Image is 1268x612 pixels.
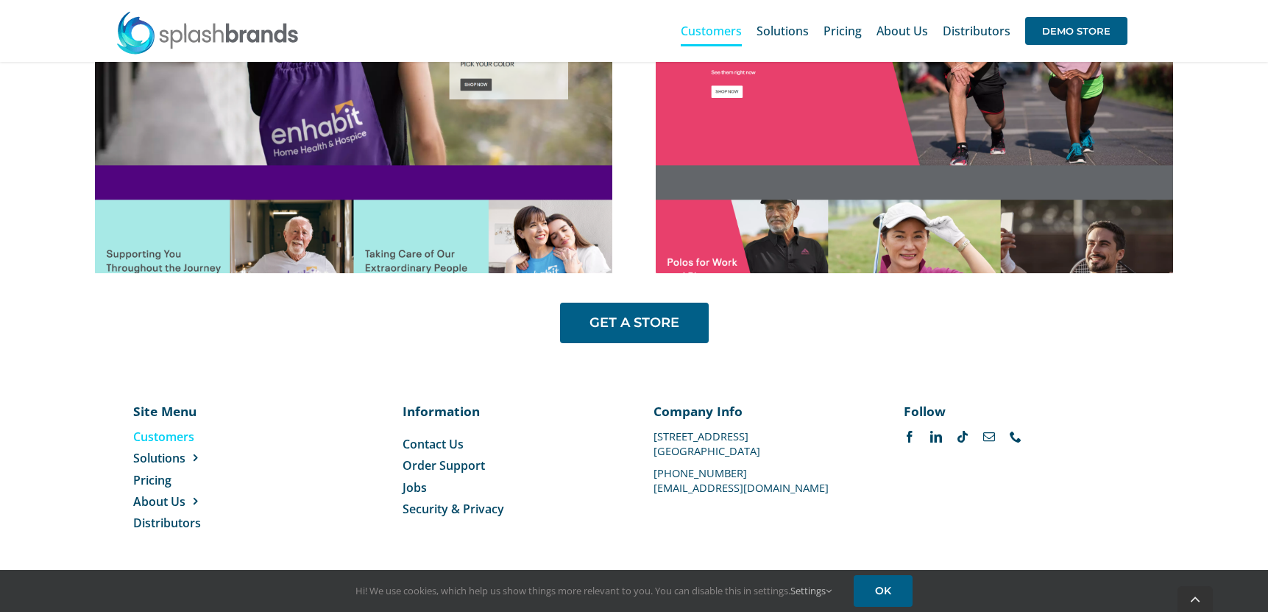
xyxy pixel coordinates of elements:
a: tiktok [957,431,968,443]
p: Follow [904,402,1116,420]
span: Contact Us [403,436,464,452]
a: Distributors [943,7,1010,54]
a: Order Support [403,457,614,474]
a: DEMO STORE [1025,7,1127,54]
span: About Us [133,493,185,510]
a: Customers [681,7,742,54]
a: Settings [790,584,832,597]
span: Pricing [133,472,171,488]
a: linkedin [930,431,942,443]
span: Jobs [403,479,427,496]
img: SplashBrands.com Logo [116,10,300,54]
a: Pricing [133,472,269,488]
span: Security & Privacy [403,501,504,517]
nav: Main Menu Sticky [681,7,1127,54]
nav: Menu [133,429,269,532]
span: Distributors [943,25,1010,37]
span: Solutions [133,450,185,466]
span: Pricing [824,25,862,37]
p: Company Info [654,402,865,420]
span: Order Support [403,457,485,474]
a: OK [854,575,913,607]
a: Security & Privacy [403,501,614,517]
span: DEMO STORE [1025,17,1127,45]
a: Contact Us [403,436,614,452]
a: facebook [904,431,915,443]
a: About Us [133,493,269,510]
span: Customers [681,25,742,37]
p: Site Menu [133,402,269,420]
span: About Us [876,25,928,37]
span: GET A STORE [589,315,679,331]
a: GET A STORE [560,303,709,343]
span: Solutions [757,25,809,37]
a: Solutions [133,450,269,466]
nav: Menu [403,436,614,518]
a: Pricing [824,7,862,54]
a: Jobs [403,479,614,496]
span: Distributors [133,515,201,531]
a: phone [1010,431,1021,443]
span: Hi! We use cookies, which help us show things more relevant to you. You can disable this in setti... [355,584,832,597]
a: Customers [133,429,269,445]
span: Customers [133,429,194,445]
a: mail [983,431,995,443]
a: Distributors [133,515,269,531]
p: Information [403,402,614,420]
